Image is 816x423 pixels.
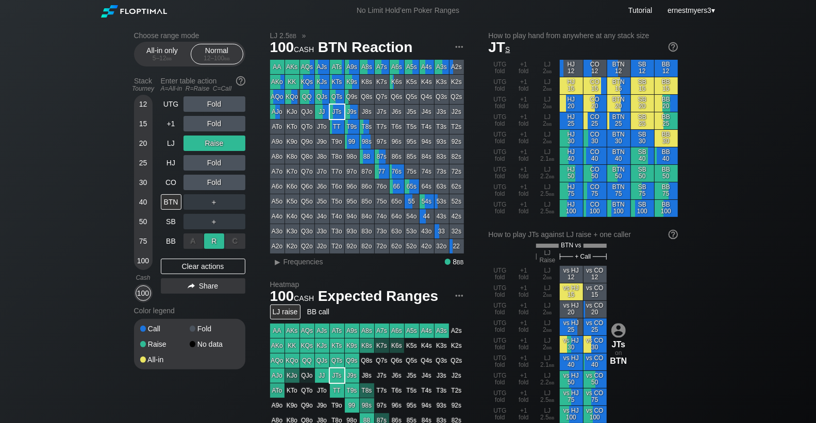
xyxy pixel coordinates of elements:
div: CO 50 [584,165,607,182]
div: HJ 40 [560,147,583,164]
div: A4o [270,209,285,224]
div: 62s [449,179,464,194]
div: A9s [345,60,359,74]
div: BTN [161,194,181,210]
div: 43o [420,224,434,239]
div: T5s [405,120,419,134]
div: K9s [345,75,359,89]
div: LJ 2 [536,95,559,112]
div: 75 [136,233,151,249]
span: ernestmyers3 [668,6,711,14]
div: K7s [375,75,389,89]
span: bb [546,138,552,145]
div: KJs [315,75,329,89]
div: T9o [330,134,344,149]
div: A7o [270,164,285,179]
div: ▾ [665,5,716,16]
div: 20 [136,136,151,151]
div: 53s [435,194,449,209]
div: HJ [161,155,181,171]
div: LJ 2.2 [536,165,559,182]
div: T5o [330,194,344,209]
div: Stack [130,73,157,96]
div: Q7o [300,164,314,179]
div: Q4s [420,90,434,104]
div: 100 [136,285,151,301]
div: HJ 50 [560,165,583,182]
div: A5s [405,60,419,74]
div: K8s [360,75,374,89]
div: KJo [285,105,299,119]
div: T7o [330,164,344,179]
div: UTG fold [489,77,512,94]
div: K3s [435,75,449,89]
div: BTN 50 [607,165,630,182]
img: icon-avatar.b40e07d9.svg [611,323,626,337]
div: 98o [345,149,359,164]
div: KTs [330,75,344,89]
img: help.32db89a4.svg [235,75,246,87]
div: 73o [375,224,389,239]
div: 87s [375,149,389,164]
div: AKs [285,60,299,74]
div: J5o [315,194,329,209]
div: 65s [405,179,419,194]
div: 77 [375,164,389,179]
div: 94s [420,134,434,149]
div: LJ 2.1 [536,147,559,164]
span: s [505,43,510,54]
div: UTG fold [489,165,512,182]
div: QTo [300,120,314,134]
div: 94o [345,209,359,224]
div: 88 [360,149,374,164]
div: 42s [449,209,464,224]
div: LJ 2 [536,112,559,129]
span: BTN Reaction [317,40,414,57]
div: 92s [449,134,464,149]
span: bb [549,190,555,197]
div: J3s [435,105,449,119]
div: AJs [315,60,329,74]
div: 15 [136,116,151,131]
span: bb [546,120,552,127]
div: K3o [285,224,299,239]
div: 84s [420,149,434,164]
h2: Choose range mode [134,31,245,40]
div: No Limit Hold’em Poker Ranges [341,6,475,17]
div: J8o [315,149,329,164]
div: Q5s [405,90,419,104]
div: +1 fold [512,182,536,199]
div: BB 20 [655,95,678,112]
img: help.32db89a4.svg [668,229,679,240]
div: BTN 25 [607,112,630,129]
div: K8o [285,149,299,164]
div: J9s [345,105,359,119]
div: HJ 25 [560,112,583,129]
div: J2s [449,105,464,119]
div: HJ 30 [560,130,583,147]
div: J4o [315,209,329,224]
div: HJ 12 [560,60,583,77]
div: K9o [285,134,299,149]
div: 63o [390,224,404,239]
div: Q2s [449,90,464,104]
div: +1 fold [512,147,536,164]
div: SB 12 [631,60,654,77]
div: Q4o [300,209,314,224]
div: HJ 75 [560,182,583,199]
div: A3o [270,224,285,239]
span: bb [549,208,555,215]
div: Q6s [390,90,404,104]
div: A8o [270,149,285,164]
div: 72s [449,164,464,179]
div: All-in [140,356,190,363]
span: bb [224,55,230,62]
div: J5s [405,105,419,119]
div: Fold [184,96,245,112]
div: 95o [345,194,359,209]
div: 12 [136,96,151,112]
div: CO 12 [584,60,607,77]
span: LJ 2.5 [269,31,298,40]
div: SB 75 [631,182,654,199]
div: Q9s [345,90,359,104]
